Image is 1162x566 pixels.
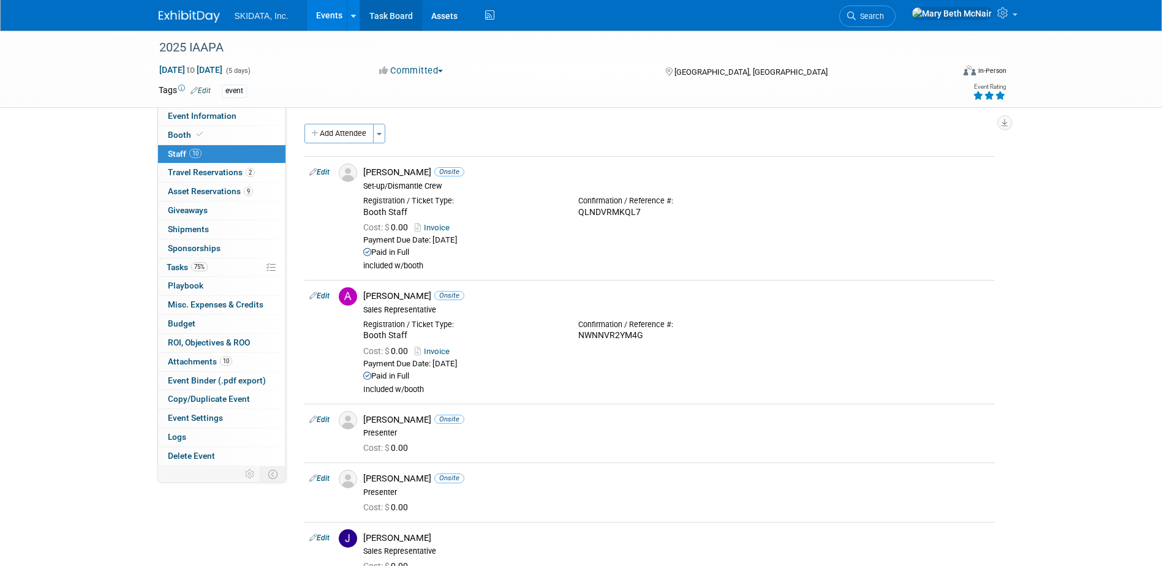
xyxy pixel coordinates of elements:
span: ROI, Objectives & ROO [168,338,250,347]
span: 0.00 [363,346,413,356]
div: Registration / Ticket Type: [363,196,560,206]
a: Delete Event [158,447,285,466]
span: Logs [168,432,186,442]
div: included w/booth [363,261,990,271]
span: Copy/Duplicate Event [168,394,250,404]
div: Booth Staff [363,207,560,218]
span: Giveaways [168,205,208,215]
a: Search [839,6,896,27]
a: Giveaways [158,202,285,220]
span: 2 [246,168,255,177]
div: Included w/booth [363,385,990,395]
a: Invoice [415,347,455,356]
div: Sales Representative [363,546,990,556]
span: Sponsorships [168,243,221,253]
div: [PERSON_NAME] [363,414,990,426]
span: Budget [168,319,195,328]
div: Paid in Full [363,371,990,382]
div: Set-up/Dismantle Crew [363,181,990,191]
div: [PERSON_NAME] [363,290,990,302]
img: Mary Beth McNair [911,7,992,20]
div: Booth Staff [363,330,560,341]
span: Travel Reservations [168,167,255,177]
span: Tasks [167,262,208,272]
span: Staff [168,149,202,159]
a: Misc. Expenses & Credits [158,296,285,314]
i: Booth reservation complete [197,131,203,138]
a: Travel Reservations2 [158,164,285,182]
img: Associate-Profile-5.png [339,470,357,488]
span: Misc. Expenses & Credits [168,300,263,309]
span: Onsite [434,167,464,176]
a: Edit [309,415,330,424]
img: ExhibitDay [159,10,220,23]
a: Edit [309,534,330,542]
span: to [185,65,197,75]
a: Budget [158,315,285,333]
span: Shipments [168,224,209,234]
span: 0.00 [363,502,413,512]
td: Tags [159,84,211,98]
a: Event Binder (.pdf export) [158,372,285,390]
span: [GEOGRAPHIC_DATA], [GEOGRAPHIC_DATA] [674,67,828,77]
img: J.jpg [339,529,357,548]
div: Payment Due Date: [DATE] [363,235,990,246]
div: Paid in Full [363,247,990,258]
div: Payment Due Date: [DATE] [363,359,990,369]
button: Committed [375,64,448,77]
div: Confirmation / Reference #: [578,196,775,206]
span: Attachments [168,357,232,366]
a: Event Settings [158,409,285,428]
div: Event Rating [973,84,1006,90]
span: Event Information [168,111,236,121]
span: 9 [244,187,253,196]
div: QLNDVRMKQL7 [578,207,775,218]
div: [PERSON_NAME] [363,532,990,544]
div: NWNNVR2YM4G [578,330,775,341]
a: Shipments [158,221,285,239]
span: Booth [168,130,205,140]
a: Edit [309,292,330,300]
span: Cost: $ [363,443,391,453]
span: Cost: $ [363,346,391,356]
span: 10 [220,357,232,366]
span: 0.00 [363,222,413,232]
a: Invoice [415,223,455,232]
div: In-Person [978,66,1006,75]
img: Associate-Profile-5.png [339,411,357,429]
div: Registration / Ticket Type: [363,320,560,330]
span: Playbook [168,281,203,290]
span: 10 [189,149,202,158]
div: event [222,85,247,97]
span: Event Settings [168,413,223,423]
img: Format-Inperson.png [964,66,976,75]
a: Edit [309,168,330,176]
div: Event Format [881,64,1007,82]
span: Onsite [434,474,464,483]
td: Personalize Event Tab Strip [240,466,261,482]
span: Onsite [434,291,464,300]
span: Search [856,12,884,21]
div: Confirmation / Reference #: [578,320,775,330]
a: Logs [158,428,285,447]
a: Event Information [158,107,285,126]
div: Presenter [363,488,990,497]
a: Edit [191,86,211,95]
div: Sales Representative [363,305,990,315]
span: (5 days) [225,67,251,75]
span: Cost: $ [363,222,391,232]
img: A.jpg [339,287,357,306]
span: Cost: $ [363,502,391,512]
a: Booth [158,126,285,145]
span: Asset Reservations [168,186,253,196]
a: Tasks75% [158,258,285,277]
div: [PERSON_NAME] [363,473,990,485]
a: Playbook [158,277,285,295]
div: 2025 IAAPA [155,37,935,59]
a: Copy/Duplicate Event [158,390,285,409]
a: ROI, Objectives & ROO [158,334,285,352]
span: Delete Event [168,451,215,461]
span: SKIDATA, Inc. [235,11,289,21]
span: Event Binder (.pdf export) [168,375,266,385]
td: Toggle Event Tabs [260,466,285,482]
